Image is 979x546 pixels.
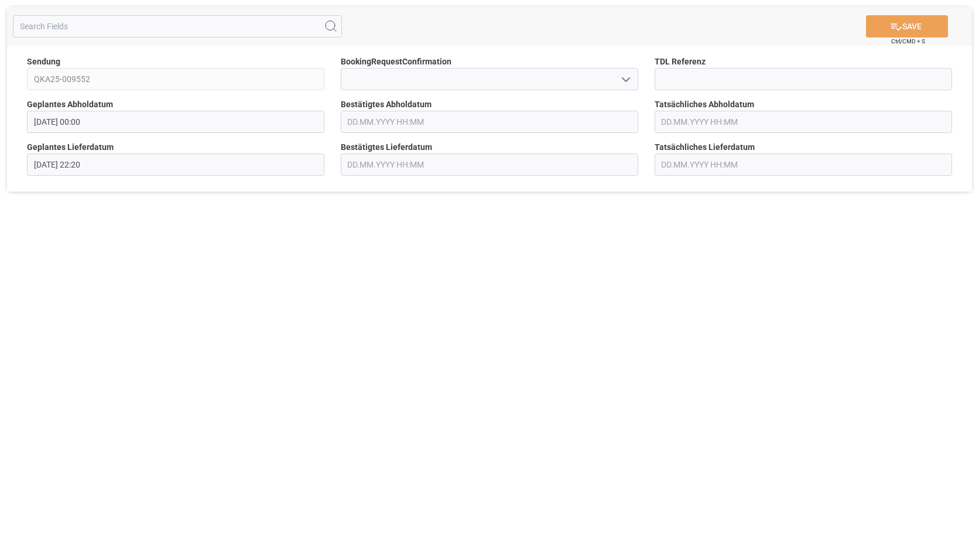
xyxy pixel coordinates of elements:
input: DD.MM.YYYY HH:MM [655,153,952,176]
span: BookingRequestConfirmation [341,56,451,68]
span: TDL Referenz [655,56,706,68]
span: Sendung [27,56,60,68]
input: DD.MM.YYYY HH:MM [341,111,638,133]
input: DD.MM.YYYY HH:MM [341,153,638,176]
input: DD.MM.YYYY HH:MM [27,153,324,176]
button: SAVE [866,15,948,37]
input: DD.MM.YYYY HH:MM [655,111,952,133]
span: Ctrl/CMD + S [891,37,925,46]
span: Geplantes Lieferdatum [27,141,114,153]
span: Tatsächliches Lieferdatum [655,141,755,153]
input: Search Fields [13,15,342,37]
button: open menu [616,70,634,88]
span: Geplantes Abholdatum [27,98,113,111]
span: Bestätigtes Lieferdatum [341,141,432,153]
input: DD.MM.YYYY HH:MM [27,111,324,133]
span: Tatsächliches Abholdatum [655,98,754,111]
span: Bestätigtes Abholdatum [341,98,432,111]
